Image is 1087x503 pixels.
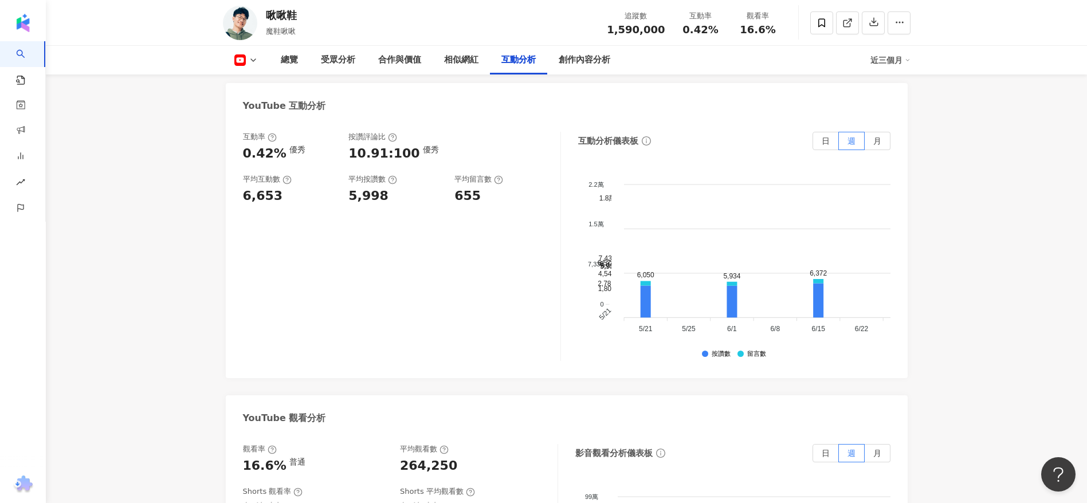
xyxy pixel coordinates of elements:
tspan: 1.5萬 [588,221,603,228]
div: 10.91:100 [348,145,419,163]
tspan: 6/1 [727,325,737,333]
span: info-circle [654,447,667,459]
a: search [16,41,39,86]
div: 創作內容分析 [559,53,610,67]
span: 日 [822,449,830,458]
tspan: 2.2萬 [588,181,603,188]
img: chrome extension [12,476,34,494]
span: 月 [873,449,881,458]
tspan: 5/25 [682,325,696,333]
span: 魔鞋啾啾 [266,27,296,36]
div: 留言數 [747,351,766,358]
div: 觀看率 [736,10,780,22]
tspan: 6/15 [811,325,825,333]
div: 6,653 [243,187,283,205]
div: YouTube 觀看分析 [243,412,326,425]
div: 啾啾鞋 [266,8,297,22]
div: 互動分析 [501,53,536,67]
iframe: Help Scout Beacon - Open [1041,457,1076,492]
span: 日 [822,136,830,146]
tspan: 6/22 [855,325,869,333]
div: 普通 [289,457,305,466]
div: 相似網紅 [444,53,478,67]
div: 按讚評論比 [348,132,397,142]
span: 16.6% [740,24,775,36]
div: 追蹤數 [607,10,665,22]
div: 16.6% [243,457,287,475]
div: YouTube 互動分析 [243,100,326,112]
span: 週 [847,136,856,146]
tspan: 5/21 [598,306,613,322]
tspan: 0 [600,301,603,308]
tspan: 7,333 [588,261,604,268]
div: 互動率 [243,132,277,142]
span: 0.42% [682,24,718,36]
div: 優秀 [289,145,305,154]
img: KOL Avatar [223,6,257,40]
div: 平均留言數 [454,174,503,184]
tspan: 99萬 [585,493,598,500]
div: 互動分析儀表板 [578,135,638,147]
span: info-circle [640,135,653,147]
div: 優秀 [423,145,439,154]
span: 週 [847,449,856,458]
div: 互動率 [679,10,723,22]
div: 近三個月 [870,51,911,69]
tspan: 5/21 [639,325,653,333]
div: 平均按讚數 [348,174,397,184]
span: 月 [873,136,881,146]
div: 655 [454,187,481,205]
div: 總覽 [281,53,298,67]
div: Shorts 觀看率 [243,486,303,497]
div: 264,250 [400,457,457,475]
div: 0.42% [243,145,287,163]
div: 受眾分析 [321,53,355,67]
div: 平均互動數 [243,174,292,184]
span: rise [16,171,25,197]
span: 1,590,000 [607,23,665,36]
div: 按讚數 [712,351,731,358]
img: logo icon [14,14,32,32]
div: 觀看率 [243,444,277,454]
div: 5,998 [348,187,389,205]
div: 合作與價值 [378,53,421,67]
tspan: 6/8 [770,325,780,333]
div: Shorts 平均觀看數 [400,486,475,497]
div: 平均觀看數 [400,444,449,454]
div: 影音觀看分析儀表板 [575,447,653,459]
